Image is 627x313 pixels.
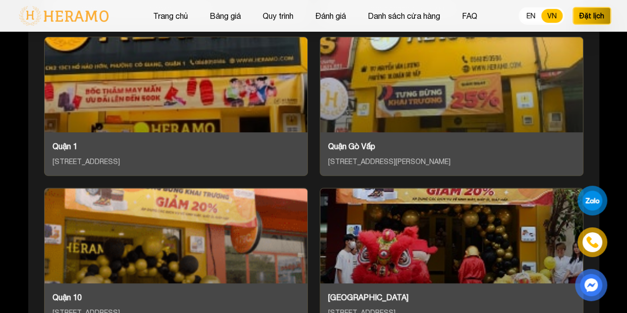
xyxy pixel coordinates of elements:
button: Trang chủ [150,9,191,22]
button: FAQ [459,9,480,22]
div: [STREET_ADDRESS] [53,156,299,167]
button: Danh sách cửa hàng [365,9,443,22]
button: VN [541,9,563,23]
img: phone-icon [587,237,598,248]
button: EN [520,9,541,23]
img: logo-with-text.png [16,5,112,26]
button: Đặt lịch [572,7,611,25]
a: phone-icon [579,229,606,256]
div: [GEOGRAPHIC_DATA] [328,291,575,303]
button: Quy trình [260,9,296,22]
div: Quận Gò Vấp [328,140,575,152]
button: Đánh giá [312,9,349,22]
div: [STREET_ADDRESS][PERSON_NAME] [328,156,575,167]
button: Bảng giá [207,9,244,22]
div: Quận 1 [53,140,299,152]
div: Quận 10 [53,291,299,303]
